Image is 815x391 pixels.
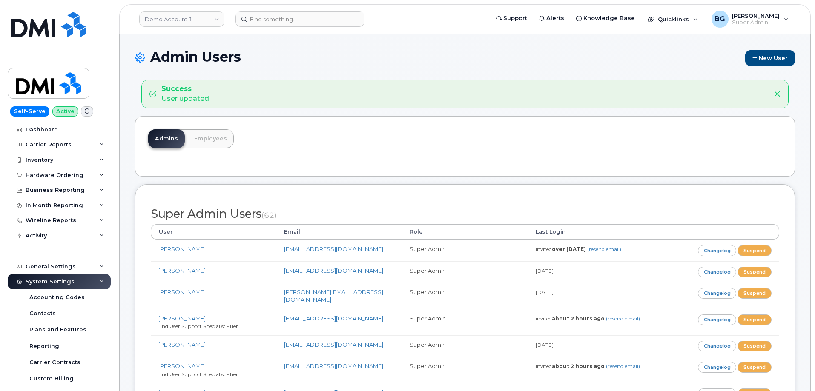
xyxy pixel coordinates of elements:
small: (62) [261,211,277,220]
a: Changelog [698,341,737,351]
a: Suspend [738,267,772,277]
a: (resend email) [587,246,621,252]
div: User updated [161,84,209,104]
a: [EMAIL_ADDRESS][DOMAIN_NAME] [284,267,383,274]
a: Suspend [738,314,772,325]
a: Admins [148,129,185,148]
th: Last Login [528,224,654,240]
a: [PERSON_NAME] [158,288,206,295]
strong: over [DATE] [552,246,586,252]
a: (resend email) [606,315,640,322]
a: [PERSON_NAME] [158,341,206,348]
a: Suspend [738,341,772,351]
td: Super Admin [402,261,528,283]
small: invited [536,315,640,322]
small: End User Support Specialist -Tier I [158,323,241,329]
a: Suspend [738,245,772,256]
td: Super Admin [402,240,528,261]
a: [EMAIL_ADDRESS][DOMAIN_NAME] [284,245,383,252]
a: [EMAIL_ADDRESS][DOMAIN_NAME] [284,315,383,322]
th: Role [402,224,528,240]
a: Changelog [698,288,737,299]
th: User [151,224,276,240]
a: Changelog [698,314,737,325]
a: [PERSON_NAME] [158,245,206,252]
strong: about 2 hours ago [552,315,605,322]
small: [DATE] [536,289,554,295]
small: End User Support Specialist -Tier I [158,371,241,377]
small: [DATE] [536,342,554,348]
a: Employees [187,129,234,148]
a: [PERSON_NAME] [158,362,206,369]
td: Super Admin [402,357,528,383]
a: Suspend [738,288,772,299]
small: [DATE] [536,268,554,274]
a: [PERSON_NAME] [158,315,206,322]
td: Super Admin [402,309,528,335]
td: Super Admin [402,283,528,309]
a: Changelog [698,267,737,277]
h2: Super Admin Users [151,208,779,220]
strong: about 2 hours ago [552,363,605,369]
a: Changelog [698,245,737,256]
strong: Success [161,84,209,94]
a: New User [745,50,795,66]
td: Super Admin [402,335,528,357]
a: Changelog [698,362,737,373]
a: Suspend [738,362,772,373]
a: [PERSON_NAME][EMAIL_ADDRESS][DOMAIN_NAME] [284,288,383,303]
a: [EMAIL_ADDRESS][DOMAIN_NAME] [284,362,383,369]
th: Email [276,224,402,240]
a: [PERSON_NAME] [158,267,206,274]
small: invited [536,246,621,252]
a: (resend email) [606,363,640,369]
h1: Admin Users [135,49,795,66]
a: [EMAIL_ADDRESS][DOMAIN_NAME] [284,341,383,348]
small: invited [536,363,640,369]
